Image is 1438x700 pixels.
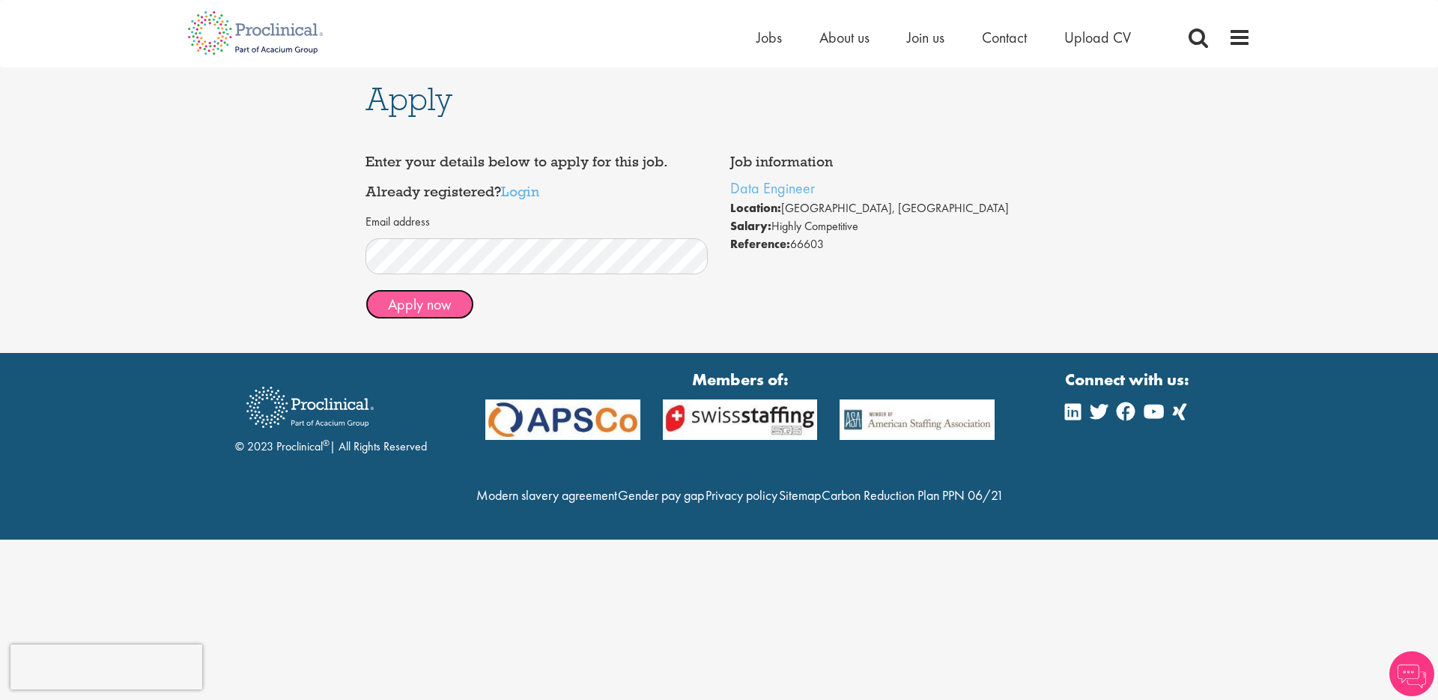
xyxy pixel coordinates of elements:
[618,486,704,504] a: Gender pay gap
[365,289,474,319] button: Apply now
[474,399,652,441] img: APSCo
[365,214,430,231] label: Email address
[365,79,452,119] span: Apply
[706,486,777,504] a: Privacy policy
[1065,368,1192,391] strong: Connect with us:
[822,486,1004,504] a: Carbon Reduction Plan PPN 06/21
[652,399,829,441] img: APSCo
[476,486,617,504] a: Modern slavery agreement
[730,236,790,252] strong: Reference:
[828,399,1006,441] img: APSCo
[907,28,944,47] a: Join us
[485,368,995,391] strong: Members of:
[365,154,709,199] h4: Enter your details below to apply for this job. Already registered?
[730,200,781,216] strong: Location:
[730,199,1073,217] li: [GEOGRAPHIC_DATA], [GEOGRAPHIC_DATA]
[730,218,771,234] strong: Salary:
[819,28,870,47] a: About us
[730,217,1073,235] li: Highly Competitive
[730,235,1073,253] li: 66603
[235,376,385,438] img: Proclinical Recruitment
[730,178,815,198] a: Data Engineer
[982,28,1027,47] a: Contact
[730,154,1073,169] h4: Job information
[10,645,202,690] iframe: reCAPTCHA
[756,28,782,47] a: Jobs
[1064,28,1131,47] a: Upload CV
[235,375,427,456] div: © 2023 Proclinical | All Rights Reserved
[323,437,330,449] sup: ®
[501,182,539,200] a: Login
[1389,651,1434,696] img: Chatbot
[779,486,821,504] a: Sitemap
